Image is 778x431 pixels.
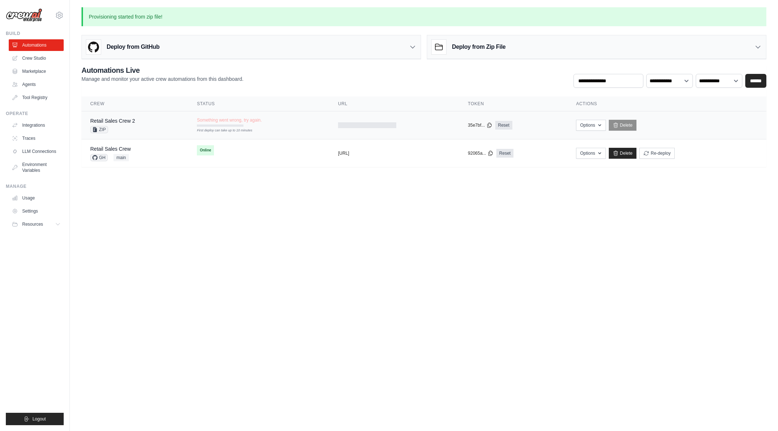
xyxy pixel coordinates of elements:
[9,92,64,103] a: Tool Registry
[9,159,64,176] a: Environment Variables
[82,96,188,111] th: Crew
[576,148,606,159] button: Options
[90,126,108,133] span: ZIP
[9,192,64,204] a: Usage
[197,117,262,123] span: Something went wrong, try again.
[9,133,64,144] a: Traces
[9,205,64,217] a: Settings
[90,118,135,124] a: Retail Sales Crew 2
[609,148,637,159] a: Delete
[6,413,64,425] button: Logout
[32,416,46,422] span: Logout
[567,96,766,111] th: Actions
[86,40,101,54] img: GitHub Logo
[639,148,675,159] button: Re-deploy
[9,39,64,51] a: Automations
[22,221,43,227] span: Resources
[82,7,766,26] p: Provisioning started from zip file!
[329,96,459,111] th: URL
[6,31,64,36] div: Build
[9,218,64,230] button: Resources
[9,66,64,77] a: Marketplace
[188,96,329,111] th: Status
[9,146,64,157] a: LLM Connections
[9,79,64,90] a: Agents
[90,146,131,152] a: Retail Sales Crew
[82,65,243,75] h2: Automations Live
[114,154,129,161] span: main
[609,120,637,131] a: Delete
[6,111,64,116] div: Operate
[9,119,64,131] a: Integrations
[9,52,64,64] a: Crew Studio
[452,43,505,51] h3: Deploy from Zip File
[197,128,243,133] div: First deploy can take up to 10 minutes
[107,43,159,51] h3: Deploy from GitHub
[6,183,64,189] div: Manage
[82,75,243,83] p: Manage and monitor your active crew automations from this dashboard.
[468,150,493,156] button: 92065a...
[496,149,513,158] a: Reset
[90,154,108,161] span: GH
[6,8,42,22] img: Logo
[576,120,606,131] button: Options
[468,122,492,128] button: 35e7bf...
[197,145,214,155] span: Online
[459,96,567,111] th: Token
[495,121,512,130] a: Reset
